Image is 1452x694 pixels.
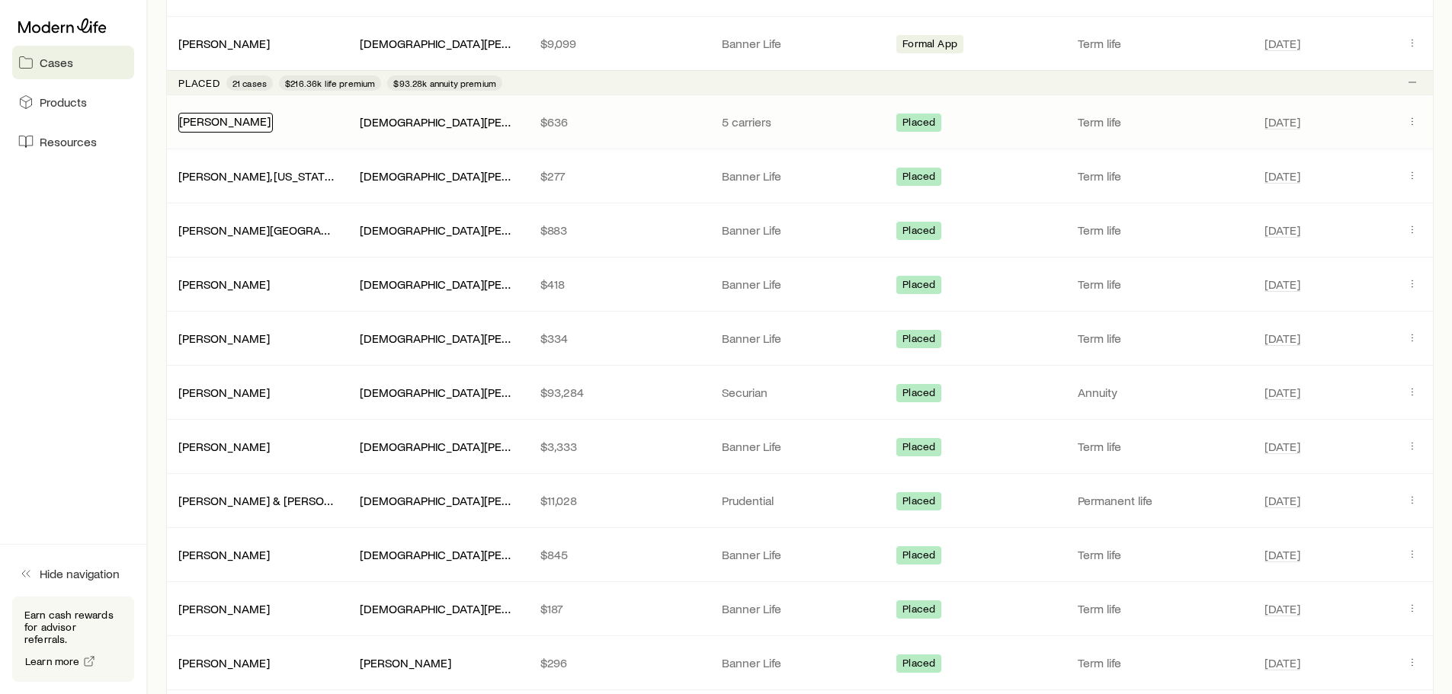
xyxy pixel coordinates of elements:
[1078,222,1247,238] p: Term life
[178,168,335,183] a: [PERSON_NAME], [US_STATE]
[12,596,134,682] div: Earn cash rewards for advisor referrals.Learn more
[722,114,879,130] p: 5 carriers
[178,655,270,671] div: [PERSON_NAME]
[722,439,879,454] p: Banner Life
[24,609,122,645] p: Earn cash rewards for advisor referrals.
[540,222,697,238] p: $883
[178,331,270,347] div: [PERSON_NAME]
[540,168,697,184] p: $277
[360,114,517,130] div: [DEMOGRAPHIC_DATA][PERSON_NAME]
[902,548,935,564] span: Placed
[178,168,335,184] div: [PERSON_NAME], [US_STATE]
[178,113,273,133] div: [PERSON_NAME]
[1264,36,1300,51] span: [DATE]
[902,386,935,402] span: Placed
[902,657,935,673] span: Placed
[178,601,270,617] div: [PERSON_NAME]
[1078,385,1247,400] p: Annuity
[1264,601,1300,616] span: [DATE]
[902,170,935,186] span: Placed
[178,547,270,561] a: [PERSON_NAME]
[360,385,517,401] div: [DEMOGRAPHIC_DATA][PERSON_NAME]
[178,493,389,507] a: [PERSON_NAME] & [PERSON_NAME] +1
[902,224,935,240] span: Placed
[12,125,134,158] a: Resources
[178,601,270,616] a: [PERSON_NAME]
[902,278,935,294] span: Placed
[1078,547,1247,562] p: Term life
[1078,601,1247,616] p: Term life
[360,547,517,563] div: [DEMOGRAPHIC_DATA][PERSON_NAME]
[178,385,270,399] a: [PERSON_NAME]
[178,277,270,293] div: [PERSON_NAME]
[178,36,270,50] a: [PERSON_NAME]
[722,655,879,670] p: Banner Life
[40,134,97,149] span: Resources
[178,385,270,401] div: [PERSON_NAME]
[12,85,134,119] a: Products
[540,601,697,616] p: $187
[360,331,517,347] div: [DEMOGRAPHIC_DATA][PERSON_NAME]
[902,116,935,132] span: Placed
[360,493,517,509] div: [DEMOGRAPHIC_DATA][PERSON_NAME]
[393,77,496,89] span: $93.28k annuity premium
[1264,493,1300,508] span: [DATE]
[1078,655,1247,670] p: Term life
[540,547,697,562] p: $845
[360,222,517,238] div: [DEMOGRAPHIC_DATA][PERSON_NAME]
[1264,222,1300,238] span: [DATE]
[178,439,270,455] div: [PERSON_NAME]
[1078,114,1247,130] p: Term life
[902,494,935,510] span: Placed
[1264,439,1300,454] span: [DATE]
[540,331,697,346] p: $334
[179,114,271,128] a: [PERSON_NAME]
[1078,277,1247,292] p: Term life
[1264,277,1300,292] span: [DATE]
[360,655,451,671] div: [PERSON_NAME]
[540,36,697,51] p: $9,099
[722,168,879,184] p: Banner Life
[40,55,73,70] span: Cases
[232,77,267,89] span: 21 cases
[1264,547,1300,562] span: [DATE]
[902,603,935,619] span: Placed
[722,36,879,51] p: Banner Life
[722,222,879,238] p: Banner Life
[178,547,270,563] div: [PERSON_NAME]
[722,547,879,562] p: Banner Life
[178,222,335,238] div: [PERSON_NAME][GEOGRAPHIC_DATA]
[1264,114,1300,130] span: [DATE]
[1264,655,1300,670] span: [DATE]
[902,37,957,53] span: Formal App
[12,46,134,79] a: Cases
[1078,36,1247,51] p: Term life
[178,36,270,52] div: [PERSON_NAME]
[902,332,935,348] span: Placed
[540,114,697,130] p: $636
[1264,331,1300,346] span: [DATE]
[40,566,120,581] span: Hide navigation
[178,655,270,670] a: [PERSON_NAME]
[1264,385,1300,400] span: [DATE]
[722,277,879,292] p: Banner Life
[40,94,87,110] span: Products
[1078,331,1247,346] p: Term life
[285,77,375,89] span: $216.36k life premium
[178,331,270,345] a: [PERSON_NAME]
[12,557,134,590] button: Hide navigation
[360,277,517,293] div: [DEMOGRAPHIC_DATA][PERSON_NAME]
[178,77,220,89] p: Placed
[178,277,270,291] a: [PERSON_NAME]
[360,168,517,184] div: [DEMOGRAPHIC_DATA][PERSON_NAME]
[1078,439,1247,454] p: Term life
[178,493,335,509] div: [PERSON_NAME] & [PERSON_NAME] +1
[178,439,270,453] a: [PERSON_NAME]
[1264,168,1300,184] span: [DATE]
[1078,493,1247,508] p: Permanent life
[540,655,697,670] p: $296
[360,601,517,617] div: [DEMOGRAPHIC_DATA][PERSON_NAME]
[540,277,697,292] p: $418
[722,385,879,400] p: Securian
[722,601,879,616] p: Banner Life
